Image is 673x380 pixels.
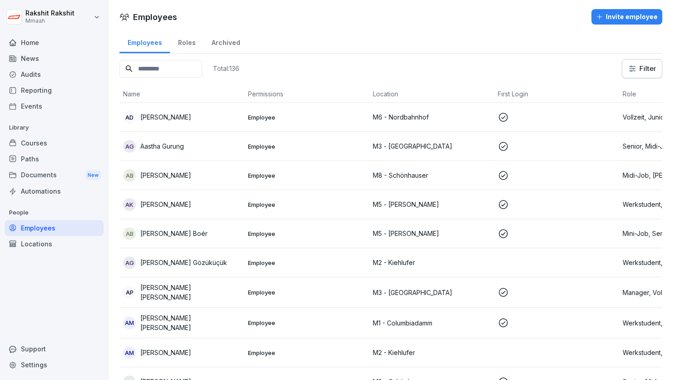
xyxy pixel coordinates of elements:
[133,11,177,23] h1: Employees
[140,258,227,267] p: [PERSON_NAME] Gözüküçük
[140,283,241,302] p: [PERSON_NAME] [PERSON_NAME]
[5,205,104,220] p: People
[248,319,366,327] p: Employee
[244,85,369,103] th: Permissions
[5,357,104,373] a: Settings
[5,341,104,357] div: Support
[373,288,490,297] p: M3 - [GEOGRAPHIC_DATA]
[140,170,191,180] p: [PERSON_NAME]
[373,348,490,357] p: M2 - Kiehlufer
[119,85,244,103] th: Name
[140,141,184,151] p: Aastha Gurung
[140,229,208,238] p: [PERSON_NAME] Boér
[248,200,366,209] p: Employee
[140,313,241,332] p: [PERSON_NAME] [PERSON_NAME]
[248,288,366,296] p: Employee
[5,183,104,199] a: Automations
[85,170,101,180] div: New
[140,348,191,357] p: [PERSON_NAME]
[628,64,656,73] div: Filter
[5,82,104,98] a: Reporting
[373,200,490,209] p: M5 - [PERSON_NAME]
[5,151,104,167] a: Paths
[25,10,74,17] p: Rakshit Rakshit
[373,229,490,238] p: M5 - [PERSON_NAME]
[25,18,74,24] p: Mmaah
[5,50,104,66] a: News
[123,169,136,182] div: AB
[123,198,136,211] div: AK
[140,200,191,209] p: [PERSON_NAME]
[248,349,366,357] p: Employee
[5,120,104,135] p: Library
[5,167,104,184] a: DocumentsNew
[123,256,136,269] div: AG
[5,98,104,114] a: Events
[373,170,490,180] p: M8 - Schönhauser
[494,85,619,103] th: First Login
[123,346,136,359] div: AM
[170,30,203,53] a: Roles
[5,66,104,82] a: Audits
[5,35,104,50] a: Home
[5,135,104,151] a: Courses
[596,12,658,22] div: Invite employee
[248,259,366,267] p: Employee
[248,230,366,238] p: Employee
[369,85,494,103] th: Location
[373,112,490,122] p: M6 - Nordbahnhof
[248,113,366,121] p: Employee
[123,227,136,240] div: AB
[123,316,136,329] div: AM
[5,236,104,252] a: Locations
[203,30,248,53] a: Archived
[123,286,136,299] div: AP
[373,141,490,151] p: M3 - [GEOGRAPHIC_DATA]
[123,140,136,153] div: AG
[248,171,366,180] p: Employee
[591,9,662,25] button: Invite employee
[622,60,662,78] button: Filter
[5,220,104,236] a: Employees
[373,318,490,328] p: M1 - Columbiadamm
[5,167,104,184] div: Documents
[119,30,170,53] a: Employees
[373,258,490,267] p: M2 - Kiehlufer
[213,64,239,73] p: Total: 136
[248,142,366,150] p: Employee
[140,112,191,122] p: [PERSON_NAME]
[123,111,136,124] div: AD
